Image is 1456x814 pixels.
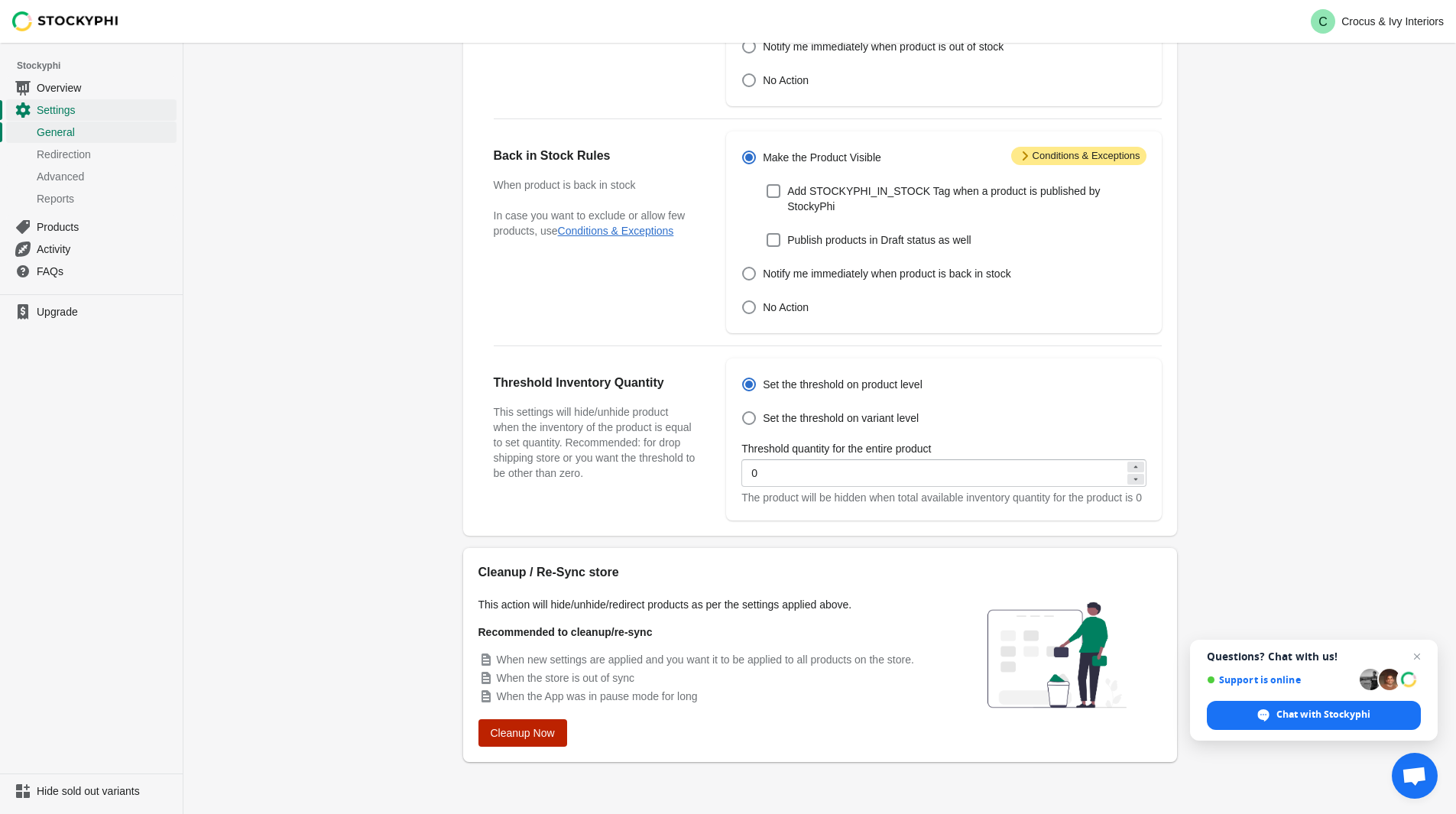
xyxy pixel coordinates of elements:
[6,187,177,209] a: Reports
[763,300,809,315] span: No Action
[558,225,674,237] button: Conditions & Exceptions
[6,260,177,282] a: FAQs
[37,191,173,206] span: Reports
[6,301,177,323] a: Upgrade
[6,216,177,238] a: Products
[478,719,567,747] button: Cleanup Now
[763,377,923,392] span: Set the threshold on product level
[741,441,931,456] label: Threshold quantity for the entire product
[497,653,914,666] span: When new settings are applied and you want it to be applied to all products on the store.
[37,80,173,96] span: Overview
[494,374,696,392] h2: Threshold Inventory Quantity
[1318,15,1328,28] text: C
[787,183,1146,214] span: Add STOCKYPHI_IN_STOCK Tag when a product is published by StockyPhi
[763,266,1010,281] span: Notify me immediately when product is back in stock
[37,264,173,279] span: FAQs
[763,150,881,165] span: Make the Product Visible
[763,73,809,88] span: No Action
[1207,674,1354,686] span: Support is online
[741,490,1146,505] div: The product will be hidden when total available inventory quantity for the product is 0
[478,597,937,612] p: This action will hide/unhide/redirect products as per the settings applied above.
[494,147,696,165] h2: Back in Stock Rules
[787,232,971,248] span: Publish products in Draft status as well
[37,125,173,140] span: General
[37,147,173,162] span: Redirection
[37,219,173,235] span: Products
[478,626,653,638] strong: Recommended to cleanup/re-sync
[37,783,173,799] span: Hide sold out variants
[6,143,177,165] a: Redirection
[497,672,635,684] span: When the store is out of sync
[494,208,696,238] p: In case you want to exclude or allow few products, use
[763,410,919,426] span: Set the threshold on variant level
[37,304,173,319] span: Upgrade
[1341,15,1444,28] p: Crocus & Ivy Interiors
[6,99,177,121] a: Settings
[17,58,183,73] span: Stockyphi
[1305,6,1450,37] button: Avatar with initials CCrocus & Ivy Interiors
[491,727,555,739] span: Cleanup Now
[6,121,177,143] a: General
[497,690,698,702] span: When the App was in pause mode for long
[37,102,173,118] span: Settings
[494,404,696,481] h3: This settings will hide/unhide product when the inventory of the product is equal to set quantity...
[37,242,173,257] span: Activity
[1207,701,1421,730] span: Chat with Stockyphi
[1207,650,1421,663] span: Questions? Chat with us!
[6,76,177,99] a: Overview
[478,563,937,582] h2: Cleanup / Re-Sync store
[1311,9,1335,34] span: Avatar with initials C
[6,780,177,802] a: Hide sold out variants
[1392,753,1438,799] a: Open chat
[494,177,696,193] h3: When product is back in stock
[6,165,177,187] a: Advanced
[37,169,173,184] span: Advanced
[1276,708,1370,722] span: Chat with Stockyphi
[1011,147,1146,165] span: Conditions & Exceptions
[12,11,119,31] img: Stockyphi
[6,238,177,260] a: Activity
[763,39,1004,54] span: Notify me immediately when product is out of stock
